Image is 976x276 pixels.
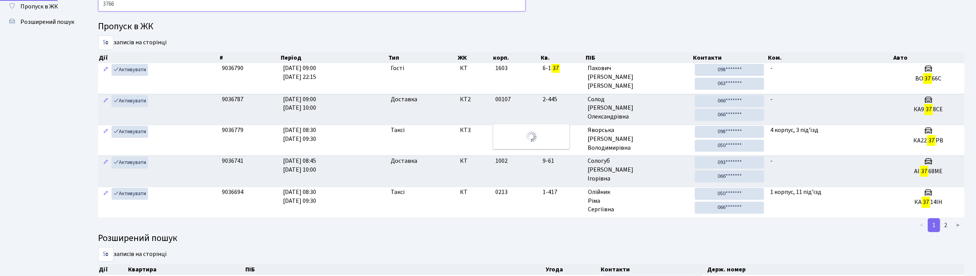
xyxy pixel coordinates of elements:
select: записів на сторінці [98,35,113,50]
span: 6-1 [543,64,582,73]
span: Яворська [PERSON_NAME] Володимирівна [588,126,689,152]
span: 9036787 [222,95,243,104]
img: Обробка... [525,130,538,143]
a: Розширений пошук [4,14,81,30]
span: 1603 [495,64,508,72]
span: - [770,95,773,104]
mark: 37 [924,104,933,115]
span: Пахович [PERSON_NAME] [PERSON_NAME] [588,64,689,90]
span: - [770,64,773,72]
th: Квартира [127,264,245,275]
span: [DATE] 08:30 [DATE] 09:30 [283,126,316,143]
span: Доставка [391,95,417,104]
span: - [770,157,773,165]
a: 2 [940,218,952,232]
h4: Пропуск в ЖК [98,21,964,32]
mark: 37 [551,63,560,74]
span: Олійник Ріма Сергіївна [588,188,689,214]
span: [DATE] 08:45 [DATE] 10:00 [283,157,316,174]
span: КТ [460,64,490,73]
select: записів на сторінці [98,247,113,262]
th: корп. [493,52,540,63]
label: записів на сторінці [98,247,167,262]
th: Дії [98,52,219,63]
span: Пропуск в ЖК [20,2,58,11]
th: Угода [545,264,600,275]
span: 9036741 [222,157,243,165]
span: 00107 [495,95,511,104]
th: Тип [388,52,457,63]
a: Активувати [112,95,148,107]
span: Гості [391,64,404,73]
th: Держ. номер [706,264,965,275]
a: Редагувати [101,126,110,138]
th: Період [280,52,388,63]
h5: КА9 8СЕ [896,106,961,113]
a: 1 [928,218,940,232]
h5: КА22 РВ [896,137,961,144]
span: 1 корпус, 11 під'їзд [770,188,821,196]
span: 9036694 [222,188,243,196]
mark: 37 [927,135,936,146]
span: КТ [460,188,490,197]
span: КТ3 [460,126,490,135]
h4: Розширений пошук [98,233,964,244]
a: Активувати [112,126,148,138]
span: 1002 [495,157,508,165]
span: КТ [460,157,490,166]
span: [DATE] 09:00 [DATE] 22:15 [283,64,316,81]
a: Активувати [112,188,148,200]
span: 9036779 [222,126,243,134]
span: Солод [PERSON_NAME] Олександрівна [588,95,689,122]
span: Таксі [391,188,405,197]
th: Кв. [540,52,585,63]
mark: 37 [923,73,932,84]
th: ПІБ [585,52,692,63]
span: 9036790 [222,64,243,72]
span: 4 корпус, 3 під'їзд [770,126,818,134]
th: Ком. [768,52,893,63]
mark: 37 [922,197,930,207]
span: Доставка [391,157,417,166]
a: Редагувати [101,188,110,200]
th: ПІБ [245,264,545,275]
span: Сологуб [PERSON_NAME] Ігорівна [588,157,689,183]
th: Контакти [600,264,706,275]
span: Таксі [391,126,405,135]
a: Редагувати [101,95,110,107]
label: записів на сторінці [98,35,167,50]
span: 2-445 [543,95,582,104]
h5: ВО 66С [896,75,961,82]
a: > [952,218,964,232]
a: Редагувати [101,64,110,76]
th: Дії [98,264,127,275]
span: [DATE] 08:30 [DATE] 09:30 [283,188,316,205]
a: Редагувати [101,157,110,169]
span: [DATE] 09:00 [DATE] 10:00 [283,95,316,112]
th: # [219,52,280,63]
h5: AI 68ME [896,168,961,175]
span: КТ2 [460,95,490,104]
th: Контакти [692,52,768,63]
a: Активувати [112,64,148,76]
th: ЖК [457,52,493,63]
h5: КА 14ІН [896,199,961,206]
th: Авто [893,52,965,63]
mark: 37 [920,166,928,177]
span: 1-417 [543,188,582,197]
span: 0213 [495,188,508,196]
a: Активувати [112,157,148,169]
span: 9-61 [543,157,582,166]
span: Розширений пошук [20,18,74,26]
